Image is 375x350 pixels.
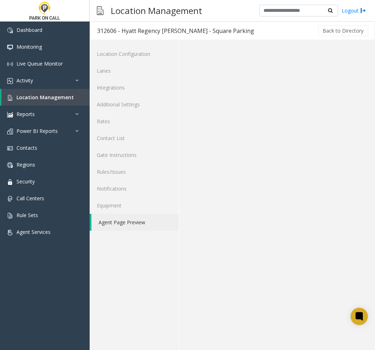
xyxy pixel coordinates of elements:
span: Security [16,178,35,185]
img: 'icon' [7,78,13,84]
span: Reports [16,111,35,118]
span: Agent Services [16,229,51,235]
span: Regions [16,161,35,168]
span: Monitoring [16,43,42,50]
a: Rules/Issues [90,163,179,180]
img: 'icon' [7,112,13,118]
a: Equipment [90,197,179,214]
img: 'icon' [7,44,13,50]
img: 'icon' [7,129,13,134]
button: Back to Directory [318,25,368,36]
img: 'icon' [7,230,13,235]
span: Call Centers [16,195,44,202]
img: 'icon' [7,179,13,185]
img: 'icon' [7,145,13,151]
span: Live Queue Monitor [16,60,63,67]
div: 312606 - Hyatt Regency [PERSON_NAME] - Square Parking [97,26,254,35]
a: Rates [90,113,179,130]
a: Contact List [90,130,179,147]
img: 'icon' [7,162,13,168]
img: 'icon' [7,28,13,33]
span: Contacts [16,144,37,151]
img: 'icon' [7,196,13,202]
img: 'icon' [7,61,13,67]
span: Power BI Reports [16,128,58,134]
h3: Location Management [107,2,206,19]
a: Location Configuration [90,45,179,62]
img: pageIcon [97,2,104,19]
a: Agent Page Preview [91,214,179,231]
span: Location Management [16,94,74,101]
a: Location Management [1,89,90,106]
a: Additional Settings [90,96,179,113]
a: Logout [342,7,366,14]
span: Rule Sets [16,212,38,219]
a: Notifications [90,180,179,197]
span: Activity [16,77,33,84]
img: 'icon' [7,213,13,219]
a: Lanes [90,62,179,79]
a: Integrations [90,79,179,96]
a: Gate Instructions [90,147,179,163]
span: Dashboard [16,27,42,33]
img: logout [360,7,366,14]
img: 'icon' [7,95,13,101]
